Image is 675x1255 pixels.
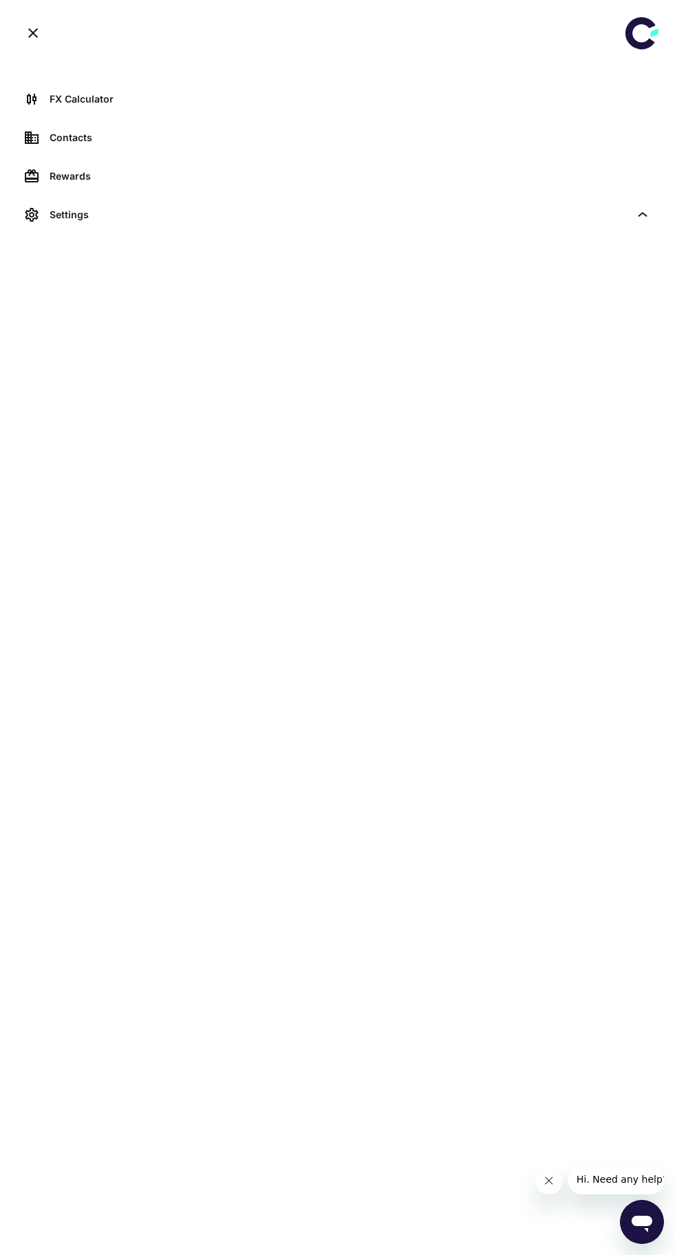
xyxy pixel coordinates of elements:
a: FX Calculator [17,83,658,116]
iframe: Close message [535,1167,563,1194]
span: Hi. Need any help? [8,10,99,21]
a: Rewards [17,160,658,193]
a: Contacts [17,121,658,154]
div: Settings [50,207,630,222]
div: FX Calculator [50,92,650,107]
div: Rewards [50,169,650,184]
iframe: Message from company [568,1164,664,1194]
div: Settings [17,198,658,231]
iframe: Button to launch messaging window [620,1200,664,1244]
div: Contacts [50,130,650,145]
